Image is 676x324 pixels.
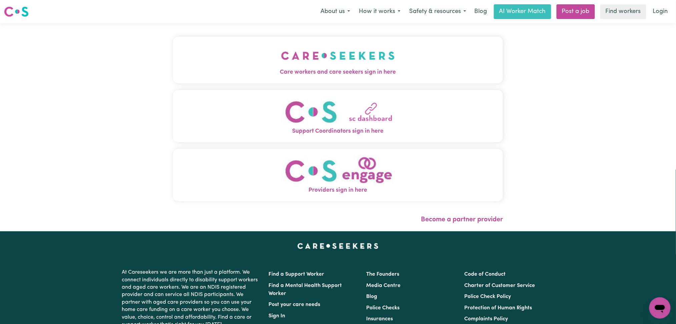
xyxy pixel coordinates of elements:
span: Providers sign in here [173,186,503,195]
button: Care workers and care seekers sign in here [173,37,503,83]
a: Login [649,4,672,19]
a: Charter of Customer Service [464,283,535,288]
a: Code of Conduct [464,272,506,277]
a: Careseekers logo [4,4,29,19]
a: Blog [471,4,491,19]
img: Careseekers logo [4,6,29,18]
span: Support Coordinators sign in here [173,127,503,136]
button: Safety & resources [405,5,471,19]
a: Find a Mental Health Support Worker [269,283,342,296]
a: Post a job [557,4,595,19]
button: Support Coordinators sign in here [173,90,503,142]
button: About us [316,5,355,19]
a: Police Checks [367,305,400,311]
a: Protection of Human Rights [464,305,532,311]
iframe: Button to launch messaging window [649,297,671,319]
a: Media Centre [367,283,401,288]
a: Complaints Policy [464,316,508,322]
a: AI Worker Match [494,4,551,19]
a: Blog [367,294,378,299]
span: Care workers and care seekers sign in here [173,68,503,77]
a: Become a partner provider [421,216,503,223]
a: Find a Support Worker [269,272,324,277]
button: How it works [355,5,405,19]
a: Sign In [269,313,285,319]
a: Police Check Policy [464,294,511,299]
button: Providers sign in here [173,149,503,201]
a: Insurances [367,316,393,322]
a: Post your care needs [269,302,320,307]
a: The Founders [367,272,400,277]
a: Find workers [600,4,646,19]
a: Careseekers home page [297,243,379,249]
